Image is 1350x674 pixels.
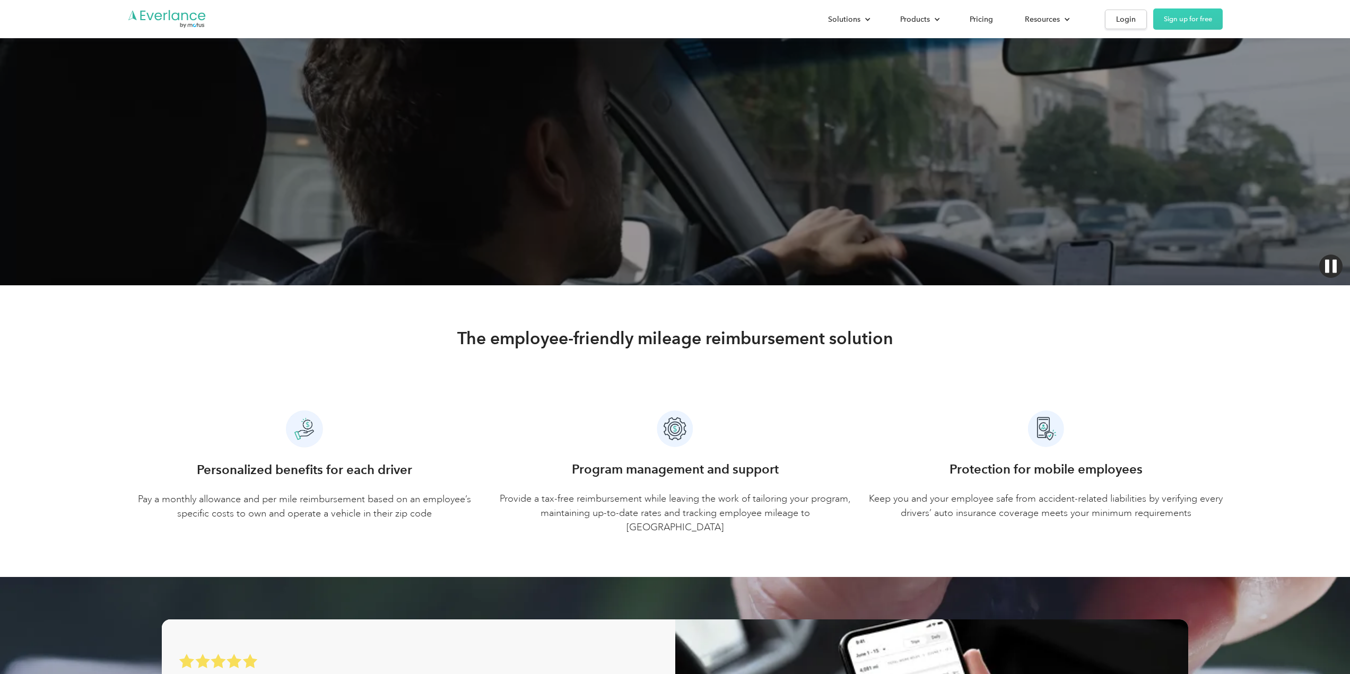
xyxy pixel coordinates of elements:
h2: The employee-friendly mileage reimbursement solution [457,328,893,349]
p: Keep you and your employee safe from accident-related liabilities by verifying every drivers’ aut... [869,492,1223,520]
a: Login [1105,10,1147,29]
h3: Personalized benefits for each driver [197,460,412,479]
a: Go to homepage [127,9,207,29]
a: Sign up for free [1153,8,1223,30]
div: Login [1116,13,1136,26]
div: Products [900,13,930,26]
h3: Program management and support [572,460,779,479]
img: Pause video [1319,255,1343,278]
a: Pricing [959,10,1004,29]
div: Resources [1025,13,1060,26]
h3: Protection for mobile employees [950,460,1143,479]
div: Solutions [828,13,860,26]
p: Provide a tax-free reimbursement while leaving the work of tailoring your program, maintaining up... [498,492,852,535]
div: Pricing [970,13,993,26]
p: Pay a monthly allowance and per mile reimbursement based on an employee’s specific costs to own a... [127,492,481,521]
